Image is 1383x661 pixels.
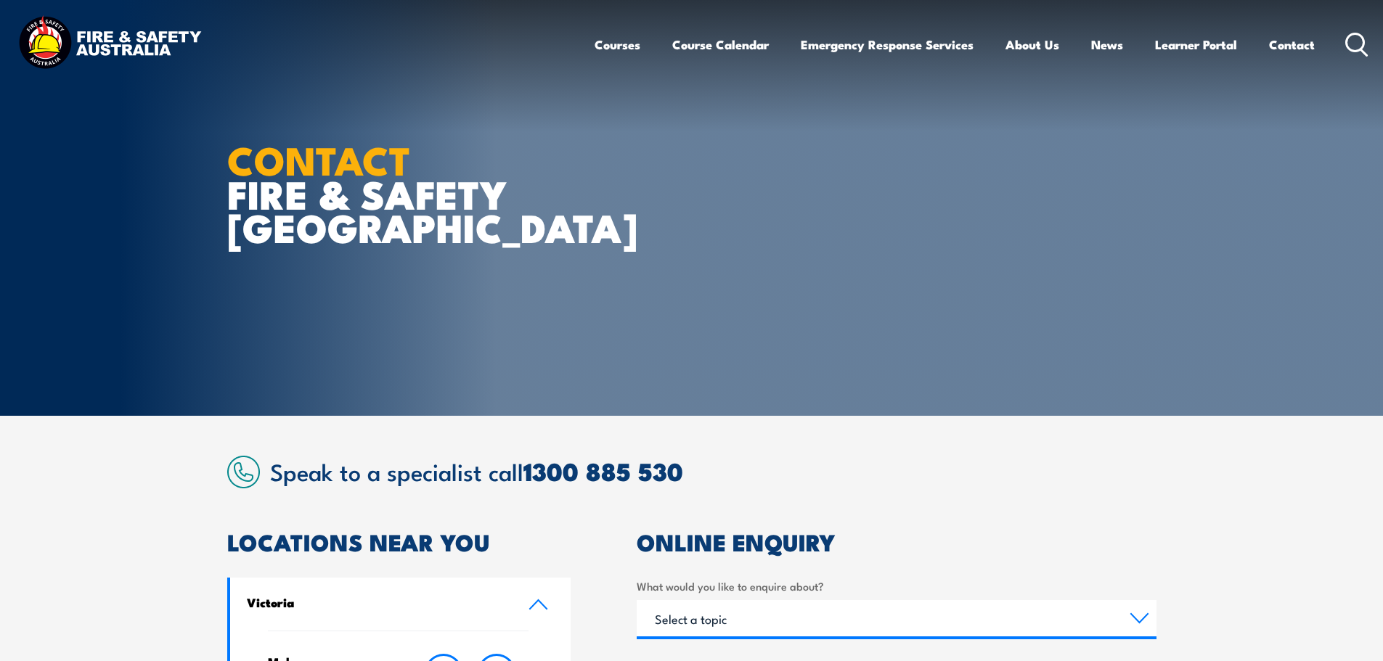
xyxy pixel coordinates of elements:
a: Course Calendar [672,25,769,64]
a: Courses [595,25,640,64]
a: About Us [1005,25,1059,64]
a: 1300 885 530 [523,451,683,490]
a: Learner Portal [1155,25,1237,64]
h2: Speak to a specialist call [270,458,1156,484]
h2: LOCATIONS NEAR YOU [227,531,571,551]
strong: CONTACT [227,128,411,189]
a: Contact [1269,25,1315,64]
h2: ONLINE ENQUIRY [637,531,1156,551]
a: Emergency Response Services [801,25,974,64]
h1: FIRE & SAFETY [GEOGRAPHIC_DATA] [227,142,586,244]
h4: Victoria [247,594,507,610]
a: News [1091,25,1123,64]
a: Victoria [230,578,571,631]
label: What would you like to enquire about? [637,578,1156,594]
